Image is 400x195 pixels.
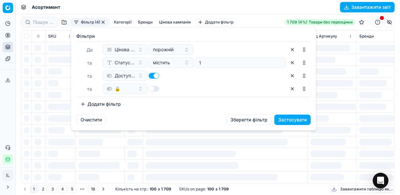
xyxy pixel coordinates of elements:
[153,46,173,53] span: порожній
[274,115,311,125] button: Застосувати
[87,60,92,66] span: та
[86,47,93,53] span: Де
[87,73,92,79] span: та
[115,59,135,66] span: Статус товару
[76,33,311,40] label: Фiльтри
[76,115,106,125] button: Очистити
[115,73,135,79] span: Доступний
[153,59,170,66] span: містить
[115,86,120,92] span: 🔒
[76,99,125,109] button: Додати фільтр
[115,46,135,53] span: Цінова кампанія
[226,115,272,125] button: Зберегти фільтр
[87,86,92,92] span: та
